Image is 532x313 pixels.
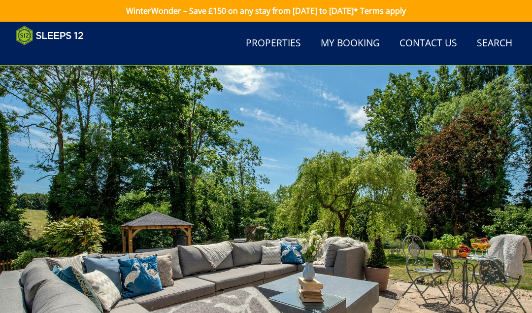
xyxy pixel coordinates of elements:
[242,33,305,55] a: Properties
[16,26,84,45] img: Sleeps 12
[11,51,114,60] iframe: Customer reviews powered by Trustpilot
[317,33,384,55] a: My Booking
[473,33,516,55] a: Search
[396,33,461,55] a: Contact Us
